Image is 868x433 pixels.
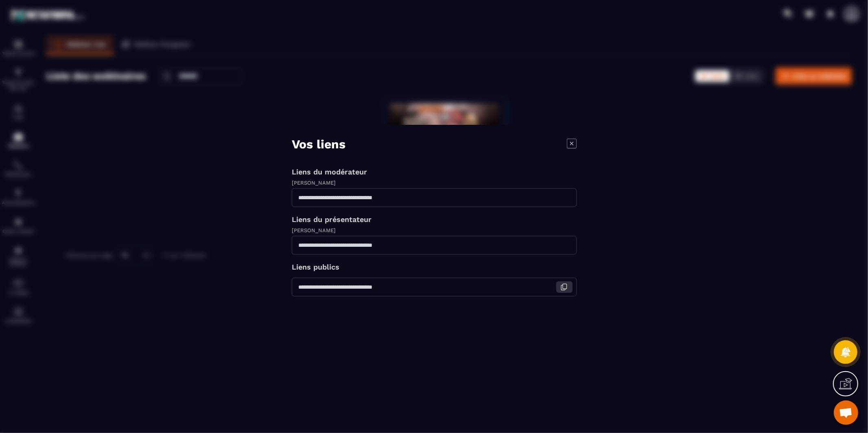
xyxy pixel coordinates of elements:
[292,263,577,271] p: Liens publics
[292,215,577,224] p: Liens du présentateur
[292,168,577,176] p: Liens du modérateur
[292,137,345,151] p: Vos liens
[834,400,858,425] div: Open chat
[292,227,336,233] label: [PERSON_NAME]
[292,180,336,186] label: [PERSON_NAME]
